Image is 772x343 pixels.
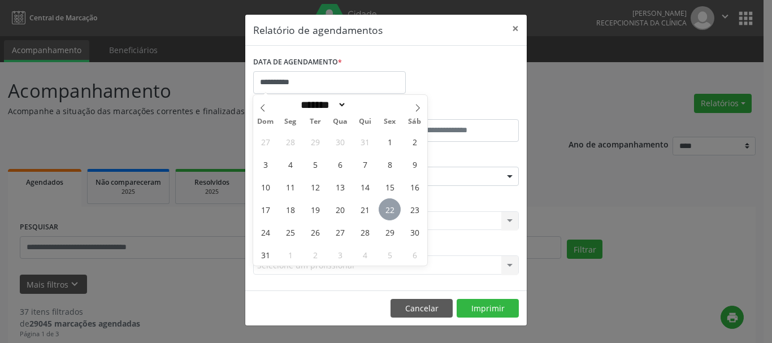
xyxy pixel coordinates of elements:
span: Setembro 1, 2025 [279,244,301,266]
span: Julho 31, 2025 [354,131,376,153]
span: Agosto 24, 2025 [254,221,276,243]
span: Agosto 14, 2025 [354,176,376,198]
span: Agosto 21, 2025 [354,198,376,220]
span: Agosto 31, 2025 [254,244,276,266]
span: Agosto 30, 2025 [404,221,426,243]
span: Setembro 3, 2025 [329,244,351,266]
span: Setembro 4, 2025 [354,244,376,266]
span: Ter [303,118,328,125]
span: Agosto 18, 2025 [279,198,301,220]
span: Agosto 7, 2025 [354,153,376,175]
span: Setembro 6, 2025 [404,244,426,266]
span: Agosto 4, 2025 [279,153,301,175]
span: Agosto 10, 2025 [254,176,276,198]
span: Agosto 6, 2025 [329,153,351,175]
span: Agosto 16, 2025 [404,176,426,198]
span: Agosto 11, 2025 [279,176,301,198]
span: Setembro 2, 2025 [304,244,326,266]
span: Dom [253,118,278,125]
span: Agosto 26, 2025 [304,221,326,243]
span: Sáb [402,118,427,125]
span: Agosto 20, 2025 [329,198,351,220]
span: Julho 30, 2025 [329,131,351,153]
span: Agosto 27, 2025 [329,221,351,243]
span: Agosto 25, 2025 [279,221,301,243]
span: Qui [353,118,378,125]
span: Agosto 1, 2025 [379,131,401,153]
select: Month [297,99,346,111]
h5: Relatório de agendamentos [253,23,383,37]
span: Julho 29, 2025 [304,131,326,153]
span: Agosto 29, 2025 [379,221,401,243]
span: Agosto 22, 2025 [379,198,401,220]
button: Close [504,15,527,42]
span: Agosto 17, 2025 [254,198,276,220]
span: Sex [378,118,402,125]
label: ATÉ [389,102,519,119]
span: Seg [278,118,303,125]
span: Setembro 5, 2025 [379,244,401,266]
span: Agosto 5, 2025 [304,153,326,175]
span: Agosto 3, 2025 [254,153,276,175]
span: Agosto 15, 2025 [379,176,401,198]
span: Julho 28, 2025 [279,131,301,153]
span: Agosto 28, 2025 [354,221,376,243]
input: Year [346,99,384,111]
span: Agosto 8, 2025 [379,153,401,175]
span: Agosto 12, 2025 [304,176,326,198]
button: Imprimir [457,299,519,318]
span: Agosto 19, 2025 [304,198,326,220]
span: Agosto 2, 2025 [404,131,426,153]
span: Qua [328,118,353,125]
span: Julho 27, 2025 [254,131,276,153]
span: Agosto 23, 2025 [404,198,426,220]
label: DATA DE AGENDAMENTO [253,54,342,71]
span: Agosto 13, 2025 [329,176,351,198]
button: Cancelar [391,299,453,318]
span: Agosto 9, 2025 [404,153,426,175]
